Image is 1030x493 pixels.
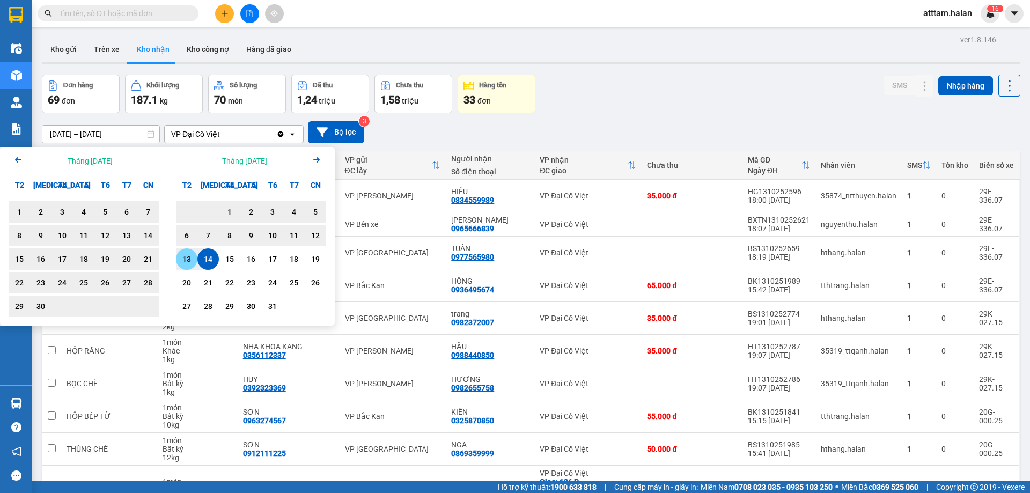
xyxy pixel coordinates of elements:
span: 1,24 [297,93,317,106]
svg: Clear value [276,130,285,138]
div: Choose Thứ Tư, tháng 09 24 2025. It's available. [51,272,73,293]
div: 18:07 [DATE] [748,224,810,233]
div: 15 [12,253,27,266]
div: 1 món [163,338,232,347]
div: 0982372007 [451,318,494,327]
span: 69 [48,93,60,106]
div: 19:07 [DATE] [748,351,810,359]
span: 187.1 [131,93,158,106]
div: 17 [55,253,70,266]
div: Choose Thứ Năm, tháng 09 25 2025. It's available. [73,272,94,293]
button: Số lượng70món [208,75,286,113]
div: 10 [265,229,280,242]
div: 0988440850 [451,351,494,359]
div: Choose Chủ Nhật, tháng 10 19 2025. It's available. [305,248,326,270]
div: 6 [119,205,134,218]
div: 20 [119,253,134,266]
div: Choose Thứ Ba, tháng 10 7 2025. It's available. [197,225,219,246]
span: caret-down [1010,9,1019,18]
span: aim [270,10,278,17]
div: Choose Chủ Nhật, tháng 09 14 2025. It's available. [137,225,159,246]
div: 0936495674 [451,285,494,294]
div: 9 [33,229,48,242]
div: Choose Thứ Hai, tháng 09 8 2025. It's available. [9,225,30,246]
div: 22 [222,276,237,289]
div: VP [GEOGRAPHIC_DATA] [345,314,441,322]
button: file-add [240,4,259,23]
div: Choose Thứ Sáu, tháng 10 10 2025. It's available. [262,225,283,246]
div: Choose Thứ Ba, tháng 09 23 2025. It's available. [30,272,51,293]
div: 11 [76,229,91,242]
div: 19 [308,253,323,266]
div: 8 [12,229,27,242]
div: 1 món [163,371,232,379]
div: Choose Chủ Nhật, tháng 10 26 2025. It's available. [305,272,326,293]
th: Toggle SortBy [534,151,642,180]
div: VP gửi [345,156,432,164]
div: 19 [98,253,113,266]
div: 22 [12,276,27,289]
div: Hàng tồn [479,82,506,89]
div: HT1310252786 [748,375,810,384]
div: 16 [33,253,48,266]
div: 29 [12,300,27,313]
div: Tồn kho [941,161,968,170]
div: 0 [941,248,968,257]
div: 35319_ttqanh.halan [821,347,896,355]
button: caret-down [1005,4,1024,23]
div: 24 [265,276,280,289]
div: VP Đại Cồ Việt [540,281,636,290]
div: Choose Thứ Bảy, tháng 10 25 2025. It's available. [283,272,305,293]
span: plus [221,10,229,17]
div: 15 [222,253,237,266]
div: Tháng [DATE] [222,156,267,166]
div: Choose Chủ Nhật, tháng 10 12 2025. It's available. [305,225,326,246]
div: Choose Thứ Sáu, tháng 09 5 2025. It's available. [94,201,116,223]
div: HUY [243,375,334,384]
span: đơn [62,97,75,105]
div: 0 [941,314,968,322]
div: 29 [222,300,237,313]
th: Toggle SortBy [902,151,936,180]
div: tthtrang.halan [821,281,896,290]
div: BK1310251989 [748,277,810,285]
div: Choose Thứ Hai, tháng 09 15 2025. It's available. [9,248,30,270]
div: BỌC CHÈ [67,379,151,388]
div: 0965666839 [451,224,494,233]
span: atttam.halan [915,6,981,20]
div: 5 [308,205,323,218]
span: 6 [995,5,999,12]
img: icon-new-feature [985,9,995,18]
div: Choose Thứ Năm, tháng 09 4 2025. It's available. [73,201,94,223]
div: Choose Thứ Hai, tháng 10 27 2025. It's available. [176,296,197,317]
div: HG1310252596 [748,187,810,196]
div: BXTN1310252621 [748,216,810,224]
div: Biển số xe [979,161,1014,170]
div: VP [PERSON_NAME] [345,192,441,200]
div: Choose Thứ Ba, tháng 10 21 2025. It's available. [197,272,219,293]
div: Choose Thứ Hai, tháng 09 1 2025. It's available. [9,201,30,223]
div: Choose Thứ Tư, tháng 10 22 2025. It's available. [219,272,240,293]
div: Choose Chủ Nhật, tháng 09 7 2025. It's available. [137,201,159,223]
div: Choose Thứ Tư, tháng 09 17 2025. It's available. [51,248,73,270]
div: nguyenthu.halan [821,220,896,229]
div: 12 [98,229,113,242]
div: 0 [941,347,968,355]
div: Choose Thứ Bảy, tháng 10 4 2025. It's available. [283,201,305,223]
div: Choose Thứ Tư, tháng 10 29 2025. It's available. [219,296,240,317]
div: Choose Thứ Sáu, tháng 10 24 2025. It's available. [262,272,283,293]
span: 1 [991,5,995,12]
div: 65.000 đ [647,281,737,290]
button: Nhập hàng [938,76,993,95]
div: Choose Thứ Tư, tháng 10 8 2025. It's available. [219,225,240,246]
div: Choose Thứ Hai, tháng 10 6 2025. It's available. [176,225,197,246]
div: Choose Thứ Năm, tháng 10 16 2025. It's available. [240,248,262,270]
div: Chưa thu [647,161,737,170]
div: 35319_ttqanh.halan [821,379,896,388]
div: MINH HOÀNG [451,216,529,224]
div: 31 [265,300,280,313]
div: 4 [286,205,301,218]
div: Choose Thứ Sáu, tháng 10 31 2025. It's available. [262,296,283,317]
div: Choose Thứ Bảy, tháng 09 20 2025. It's available. [116,248,137,270]
div: 13 [179,253,194,266]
